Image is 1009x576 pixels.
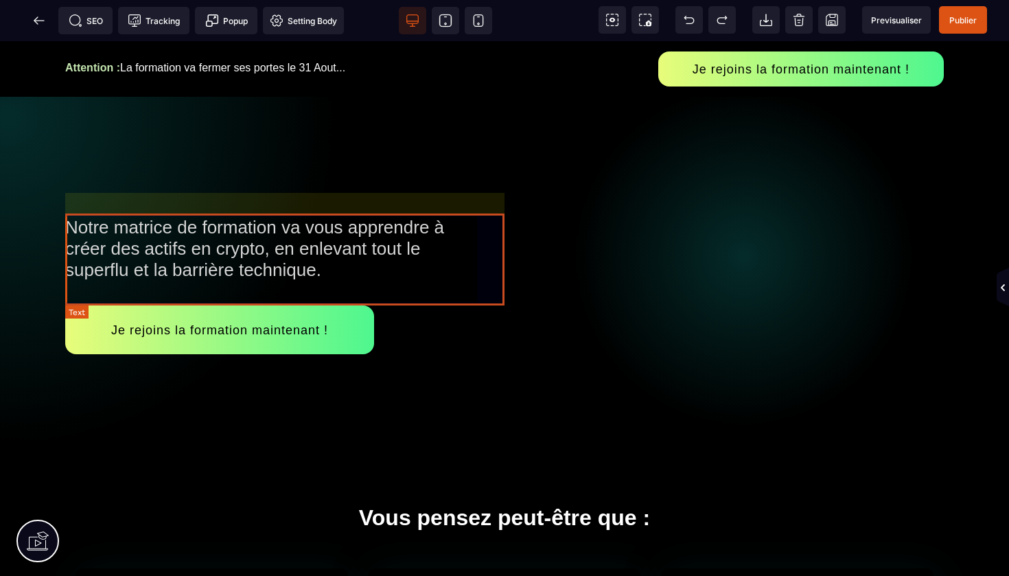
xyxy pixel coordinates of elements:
[599,6,626,34] span: View components
[128,14,180,27] span: Tracking
[871,15,922,25] span: Previsualiser
[862,6,931,34] span: Preview
[65,264,374,313] button: Je rejoins la formation maintenant !
[65,21,120,32] span: Attention :
[65,17,658,36] text: La formation va fermer ses portes le 31 Aout...
[631,6,659,34] span: Screenshot
[76,457,933,496] h1: Vous pensez peut-être que :
[270,14,337,27] span: Setting Body
[65,172,505,244] text: Notre matrice de formation va vous apprendre à créer des actifs en crypto, en enlevant tout le su...
[69,14,103,27] span: SEO
[658,10,944,45] button: Je rejoins la formation maintenant !
[949,15,977,25] span: Publier
[205,14,248,27] span: Popup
